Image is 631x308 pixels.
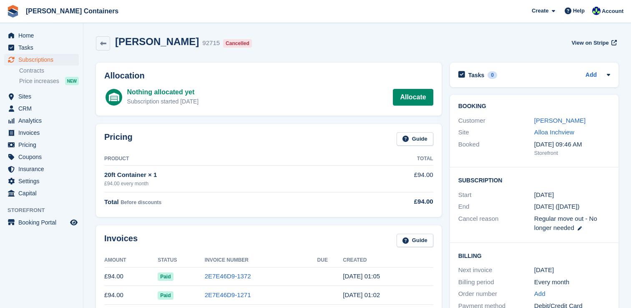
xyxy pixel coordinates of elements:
[534,215,597,232] span: Regular move out - No longer needed
[104,132,133,146] h2: Pricing
[18,163,68,175] span: Insurance
[468,71,485,79] h2: Tasks
[351,197,433,207] div: £94.00
[18,54,68,66] span: Subscriptions
[18,127,68,139] span: Invoices
[18,217,68,228] span: Booking Portal
[7,5,19,18] img: stora-icon-8386f47178a22dfd0bd8f6a31ec36ba5ce8667c1dd55bd0f319d3a0aa187defe.svg
[568,36,618,50] a: View on Stripe
[223,39,252,48] div: Cancelled
[4,217,79,228] a: menu
[18,103,68,114] span: CRM
[18,42,68,53] span: Tasks
[534,129,574,136] a: Alloa Inchview
[23,4,122,18] a: [PERSON_NAME] Containers
[488,71,497,79] div: 0
[104,234,138,247] h2: Invoices
[534,190,554,200] time: 2025-06-27 00:00:00 UTC
[343,291,380,298] time: 2025-07-27 00:02:02 UTC
[534,289,546,299] a: Add
[317,254,343,267] th: Due
[127,97,199,106] div: Subscription started [DATE]
[115,36,199,47] h2: [PERSON_NAME]
[18,91,68,102] span: Sites
[458,176,610,184] h2: Subscription
[573,7,585,15] span: Help
[18,187,68,199] span: Capital
[397,132,433,146] a: Guide
[458,103,610,110] h2: Booking
[4,187,79,199] a: menu
[458,278,534,287] div: Billing period
[592,7,601,15] img: Audra Whitelaw
[104,198,119,205] span: Total
[18,175,68,187] span: Settings
[158,273,173,281] span: Paid
[602,7,623,15] span: Account
[458,251,610,260] h2: Billing
[458,116,534,126] div: Customer
[18,139,68,151] span: Pricing
[534,140,610,149] div: [DATE] 09:46 AM
[158,291,173,300] span: Paid
[351,152,433,166] th: Total
[158,254,204,267] th: Status
[4,127,79,139] a: menu
[18,30,68,41] span: Home
[4,163,79,175] a: menu
[4,91,79,102] a: menu
[458,214,534,233] div: Cancel reason
[205,273,251,280] a: 2E7E46D9-1372
[104,71,433,81] h2: Allocation
[343,273,380,280] time: 2025-08-27 00:05:08 UTC
[205,254,317,267] th: Invoice Number
[121,199,161,205] span: Before discounts
[65,77,79,85] div: NEW
[534,117,586,124] a: [PERSON_NAME]
[571,39,608,47] span: View on Stripe
[586,71,597,80] a: Add
[8,206,83,215] span: Storefront
[4,151,79,163] a: menu
[397,234,433,247] a: Guide
[393,89,433,106] a: Allocate
[104,180,351,187] div: £94.00 every month
[4,30,79,41] a: menu
[534,278,610,287] div: Every month
[343,254,433,267] th: Created
[4,42,79,53] a: menu
[458,289,534,299] div: Order number
[104,152,351,166] th: Product
[458,190,534,200] div: Start
[104,254,158,267] th: Amount
[458,140,534,157] div: Booked
[534,203,580,210] span: [DATE] ([DATE])
[4,175,79,187] a: menu
[4,54,79,66] a: menu
[19,77,59,85] span: Price increases
[104,286,158,305] td: £94.00
[202,38,220,48] div: 92715
[4,115,79,126] a: menu
[458,265,534,275] div: Next invoice
[19,76,79,86] a: Price increases NEW
[69,217,79,227] a: Preview store
[18,115,68,126] span: Analytics
[205,291,251,298] a: 2E7E46D9-1271
[532,7,548,15] span: Create
[351,166,433,192] td: £94.00
[534,149,610,157] div: Storefront
[534,265,610,275] div: [DATE]
[4,103,79,114] a: menu
[458,128,534,137] div: Site
[18,151,68,163] span: Coupons
[19,67,79,75] a: Contracts
[127,87,199,97] div: Nothing allocated yet
[104,267,158,286] td: £94.00
[104,170,351,180] div: 20ft Container × 1
[458,202,534,212] div: End
[4,139,79,151] a: menu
